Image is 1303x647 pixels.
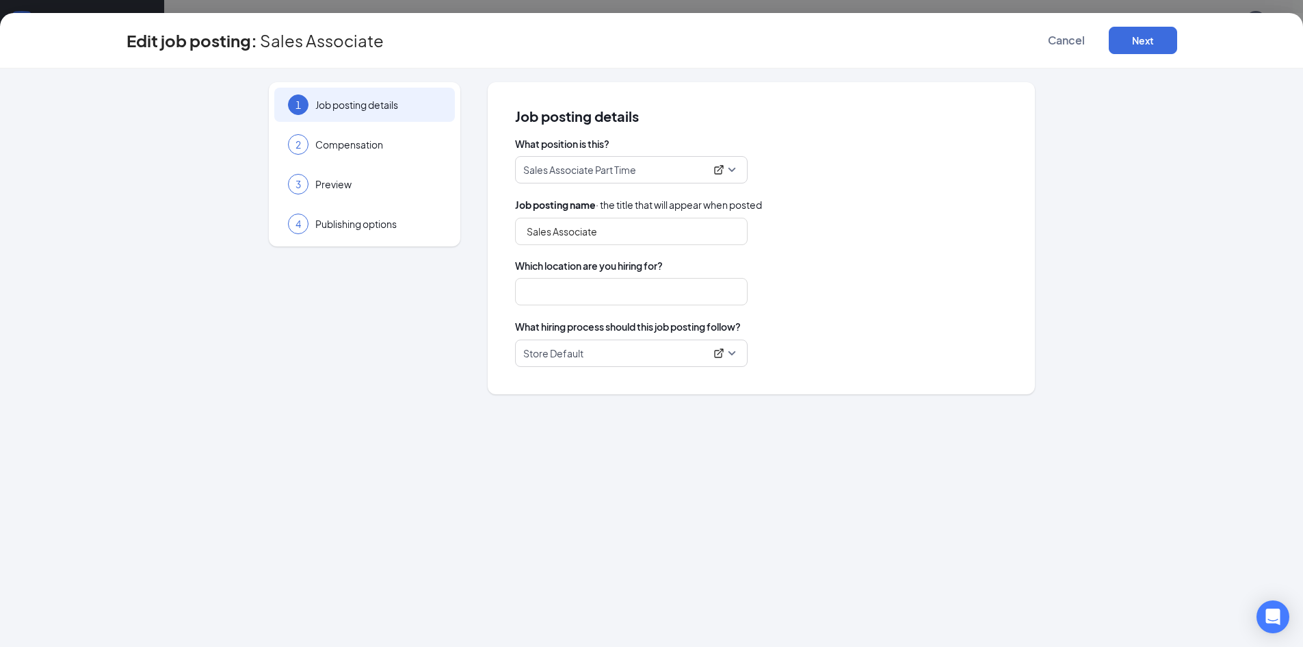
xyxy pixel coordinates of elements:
[127,29,257,52] h3: Edit job posting:
[260,34,384,47] span: Sales Associate
[295,217,301,231] span: 4
[315,138,441,151] span: Compensation
[515,259,1008,272] span: Which location are you hiring for?
[515,199,596,211] b: Job posting name
[1256,600,1289,633] div: Open Intercom Messenger
[1032,27,1101,54] button: Cancel
[315,177,441,191] span: Preview
[523,163,636,177] p: Sales Associate Part Time
[523,346,583,360] p: Store Default
[523,346,727,360] div: Store Default
[515,319,741,334] span: What hiring process should this job posting follow?
[523,163,727,177] div: Sales Associate Part Time
[1109,27,1177,54] button: Next
[315,98,441,112] span: Job posting details
[1048,34,1085,47] span: Cancel
[713,164,724,175] svg: ExternalLink
[515,197,762,212] span: · the title that will appear when posted
[515,137,1008,151] span: What position is this?
[295,98,301,112] span: 1
[515,110,1008,123] span: Job posting details
[713,348,724,359] svg: ExternalLink
[295,138,301,151] span: 2
[315,217,441,231] span: Publishing options
[295,177,301,191] span: 3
